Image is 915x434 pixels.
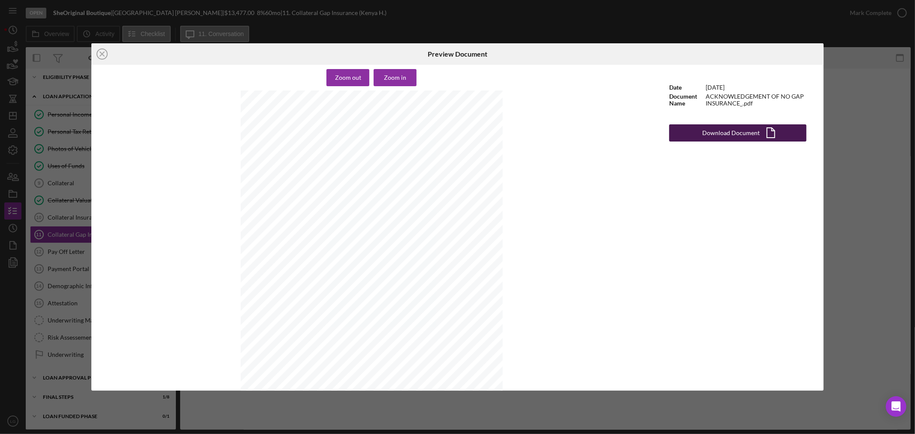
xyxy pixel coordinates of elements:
[886,396,906,417] div: Open Intercom Messenger
[272,165,468,170] span: I, _____________, hereby understand and acknowledge that with this vehicle loan from Great
[272,172,465,177] span: Rivers Community Capital I do not have “gap insurance.” Furthermore, I understand that the
[335,69,361,86] div: Zoom out
[272,206,468,211] span: loss. Furthermore, I am committing to maintaining insurance on the vehicle for the remainder
[272,179,465,184] span: value of my vehicle is less than the loan that I am taking on through Great Rivers Community
[705,93,806,107] td: ACKNOWLEDGEMENT OF NO GAP INSURANCE_.pdf
[374,69,417,86] button: Zoom in
[272,213,378,218] span: of the Great Rivers Community Capital loan period.
[272,193,471,198] span: Furthermore, I acknowledge that in the event of a loss to the vehicle I am committing to paying
[272,243,300,248] span: Client’s name
[428,50,487,58] h6: Preview Document
[669,124,806,142] button: Download Document
[336,142,407,149] span: ACKNOWLEDGEMENT
[705,82,806,93] td: [DATE]
[326,69,369,86] button: Zoom out
[272,199,471,204] span: the balance on the Great Rivers Community Capital loan should any loan balance remain after a
[670,84,682,91] b: Date
[384,69,406,86] div: Zoom in
[703,124,760,142] div: Download Document
[670,93,698,107] b: Document Name
[272,186,468,191] span: Capital. I am acknowledging that the loan that I am taking on exceeds the value of the vehicle.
